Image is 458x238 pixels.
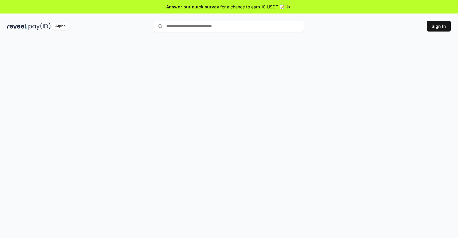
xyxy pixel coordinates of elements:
[166,4,219,10] span: Answer our quick survey
[29,23,51,30] img: pay_id
[7,23,27,30] img: reveel_dark
[220,4,285,10] span: for a chance to earn 10 USDT 📝
[52,23,69,30] div: Alpha
[427,21,451,32] button: Sign In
